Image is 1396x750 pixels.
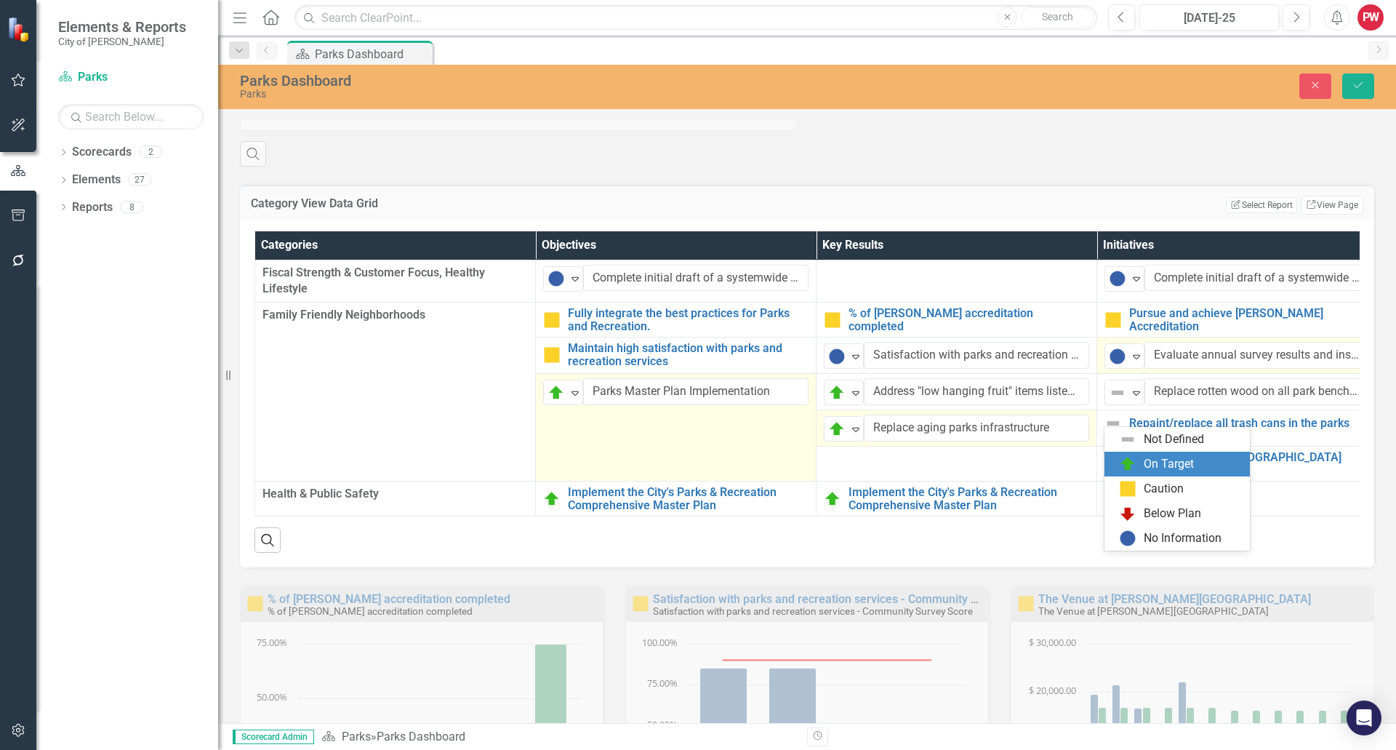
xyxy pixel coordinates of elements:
[849,486,1089,511] a: Implement the City's Parks & Recreation Comprehensive Master Plan
[1119,431,1136,448] img: Not Defined
[262,486,528,503] span: Health & Public Safety
[1144,456,1194,473] div: On Target
[233,730,314,744] span: Scorecard Admin
[828,420,846,438] img: On Target
[849,307,1089,332] a: % of [PERSON_NAME] accreditation completed
[568,342,809,367] a: Maintain high satisfaction with parks and recreation services
[294,5,1097,31] input: Search ClearPoint...
[1347,701,1381,735] div: Open Intercom Messenger
[583,378,809,405] input: Name
[72,144,132,161] a: Scorecards
[1226,197,1296,213] button: Select Report
[1144,9,1274,27] div: [DATE]-25
[824,490,841,508] img: On Target
[583,265,809,292] input: Name
[262,265,528,298] span: Fiscal Strength & Customer Focus, Healthy Lifestyle
[251,197,786,210] h3: Category View Data Grid
[1357,4,1384,31] button: PW
[58,18,186,36] span: Elements & Reports
[864,342,1089,369] input: Name
[1301,196,1363,215] a: View Page
[1144,530,1221,547] div: No Information
[377,730,465,743] div: Parks Dashboard
[72,172,121,188] a: Elements
[342,730,371,743] a: Parks
[58,36,186,47] small: City of [PERSON_NAME]
[1144,431,1204,448] div: Not Defined
[568,486,809,511] a: Implement the City's Parks & Recreation Comprehensive Master Plan
[543,346,561,364] img: Caution
[864,415,1089,442] input: Name
[321,729,796,746] div: »
[1119,505,1136,522] img: Below Plan
[120,201,143,213] div: 8
[1104,311,1122,329] img: Caution
[828,348,846,365] img: No Information
[128,174,151,186] div: 27
[1139,4,1279,31] button: [DATE]-25
[315,45,429,63] div: Parks Dashboard
[547,384,565,402] img: On Target
[1109,270,1126,287] img: No Information
[568,307,809,332] a: Fully integrate the best practices for Parks and Recreation.
[1109,348,1126,365] img: No Information
[1021,7,1094,28] button: Search
[1109,384,1126,402] img: Not Defined
[1104,415,1122,432] img: Not Defined
[864,378,1089,405] input: Name
[72,199,113,216] a: Reports
[1129,307,1370,332] a: Pursue and achieve [PERSON_NAME] Accreditation
[547,270,565,287] img: No Information
[1129,417,1370,430] a: Repaint/replace all trash cans in the parks
[240,89,876,100] div: Parks
[139,146,162,159] div: 2
[824,311,841,329] img: Caution
[543,490,561,508] img: On Target
[1144,506,1201,522] div: Below Plan
[543,311,561,329] img: Caution
[1144,342,1370,369] input: Name
[1119,530,1136,547] img: No Information
[1144,378,1370,405] input: Name
[58,69,204,86] a: Parks
[828,384,846,402] img: On Target
[1144,481,1184,498] div: Caution
[58,104,204,129] input: Search Below...
[1042,11,1073,23] span: Search
[1144,265,1370,292] input: Name
[7,17,33,42] img: ClearPoint Strategy
[262,307,528,324] span: Family Friendly Neighborhoods
[1119,455,1136,473] img: On Target
[1119,480,1136,498] img: Caution
[240,73,876,89] div: Parks Dashboard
